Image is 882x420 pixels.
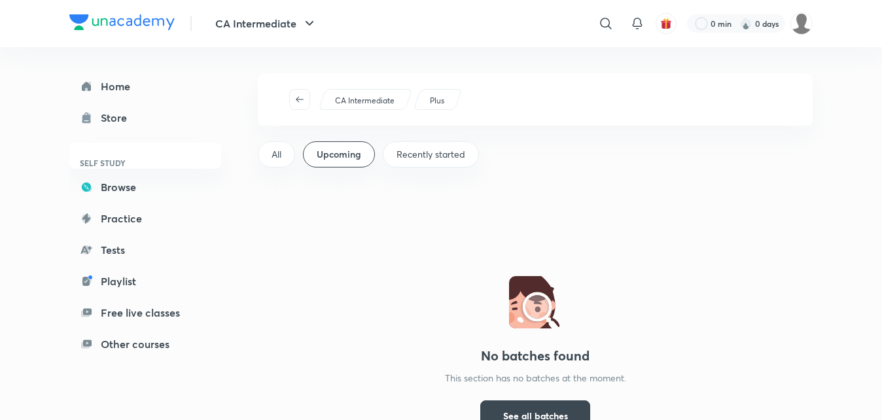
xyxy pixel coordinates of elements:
p: CA Intermediate [335,95,395,107]
img: Company Logo [69,14,175,30]
a: Browse [69,174,221,200]
a: Company Logo [69,14,175,33]
span: Recently started [397,148,465,161]
a: Playlist [69,268,221,294]
p: Plus [430,95,444,107]
button: avatar [656,13,677,34]
button: CA Intermediate [207,10,325,37]
img: streak [739,17,752,30]
p: This section has no batches at the moment. [258,371,813,385]
a: Tests [69,237,221,263]
h6: SELF STUDY [69,152,221,174]
a: Free live classes [69,300,221,326]
img: avatar [660,18,672,29]
span: Upcoming [317,148,361,161]
a: Practice [69,205,221,232]
h4: No batches found [258,346,813,366]
a: Home [69,73,221,99]
span: All [272,148,281,161]
a: Other courses [69,331,221,357]
a: Plus [428,95,447,107]
div: Store [101,110,135,126]
img: nidhi [790,12,813,35]
a: Store [69,105,221,131]
a: CA Intermediate [333,95,397,107]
